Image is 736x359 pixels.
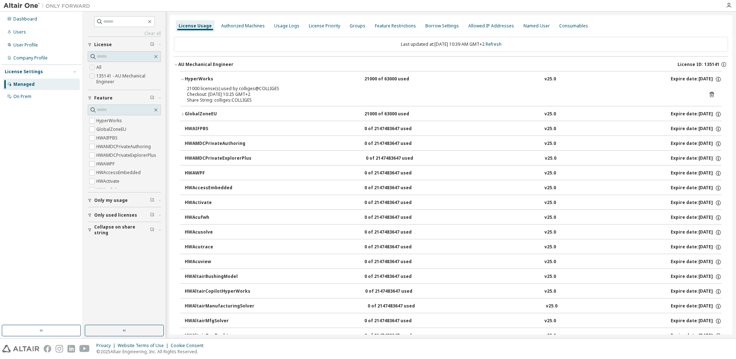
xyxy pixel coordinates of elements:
div: HWAWPF [185,170,250,177]
span: Clear filter [150,227,154,233]
button: Only used licenses [88,207,161,223]
div: Expire date: [DATE] [671,170,722,177]
button: License [88,37,161,53]
img: facebook.svg [44,345,51,353]
div: Expire date: [DATE] [671,244,722,251]
label: All [96,63,103,72]
button: HWAltairBushingModel0 of 2147483647 usedv25.0Expire date:[DATE] [185,269,722,285]
div: 0 of 2147483647 used [364,259,429,265]
div: v25.0 [544,170,556,177]
div: License Usage [179,23,212,29]
div: Expire date: [DATE] [671,288,722,295]
div: v25.0 [546,303,557,310]
label: HWAWPF [96,160,116,168]
div: Website Terms of Use [118,343,171,349]
div: GlobalZoneEU [185,111,250,118]
button: HWAWPF0 of 2147483647 usedv25.0Expire date:[DATE] [185,165,722,181]
img: instagram.svg [56,345,63,353]
label: HyperWorks [96,116,123,125]
div: v25.0 [544,214,556,221]
div: HWAccessEmbedded [185,185,250,191]
button: HWAccessEmbedded0 of 2147483647 usedv25.0Expire date:[DATE] [185,180,722,196]
button: GlobalZoneEU21000 of 63000 usedv25.0Expire date:[DATE] [180,106,722,122]
div: 0 of 2147483647 used [368,303,433,310]
label: HWActivate [96,177,121,186]
div: 0 of 2147483647 used [364,229,429,236]
div: v25.0 [545,155,556,162]
div: HWAMDCPrivateAuthoring [185,141,250,147]
button: HWAcusolve0 of 2147483647 usedv25.0Expire date:[DATE] [185,225,722,240]
div: Allowed IP Addresses [468,23,514,29]
div: User Profile [13,42,38,48]
div: v25.0 [544,244,556,251]
button: Feature [88,90,161,106]
button: HWAltairCopilotHyperWorks0 of 2147483647 usedv25.0Expire date:[DATE] [185,284,722,300]
label: HWAIFPBS [96,134,119,142]
div: HWAltairCopilotHyperWorks [185,288,250,295]
div: HWAcufwh [185,214,250,221]
button: HWAltairOneDesktop0 of 2147483647 usedv25.0Expire date:[DATE] [185,328,722,344]
div: HWAcutrace [185,244,250,251]
div: Expire date: [DATE] [671,111,722,118]
div: HWAltairOneDesktop [185,333,250,339]
div: 0 of 2147483647 used [364,126,429,132]
button: AU Mechanical EngineerLicense ID: 135141 [174,57,728,72]
button: Only my usage [88,192,161,208]
div: Expire date: [DATE] [671,318,722,324]
div: 0 of 2147483647 used [365,288,430,295]
div: Expire date: [DATE] [671,259,722,265]
div: HWActivate [185,200,250,206]
div: Expire date: [DATE] [671,155,722,162]
button: HWAIFPBS0 of 2147483647 usedv25.0Expire date:[DATE] [185,121,722,137]
div: Expire date: [DATE] [671,185,722,191]
span: Clear filter [150,42,154,48]
a: Clear all [88,31,161,36]
div: v25.0 [544,259,556,265]
button: HWAcuview0 of 2147483647 usedv25.0Expire date:[DATE] [185,254,722,270]
div: Expire date: [DATE] [671,126,722,132]
div: v25.0 [544,185,556,191]
div: Checkout: [DATE] 10:25 GMT+2 [187,92,698,97]
div: 0 of 2147483647 used [366,155,431,162]
div: Feature Restrictions [375,23,416,29]
div: HWAcuview [185,259,250,265]
div: 21000 license(s) used by colliges@COLLIGES [187,86,698,92]
div: Expire date: [DATE] [671,333,722,339]
div: 21000 of 63000 used [364,111,429,118]
div: Expire date: [DATE] [671,200,722,206]
label: HWAccessEmbedded [96,168,142,177]
div: 0 of 2147483647 used [364,141,429,147]
div: Last updated at: [DATE] 10:39 AM GMT+2 [174,37,728,52]
div: Cookie Consent [171,343,208,349]
img: altair_logo.svg [2,345,39,353]
span: Clear filter [150,212,154,218]
div: 0 of 2147483647 used [364,333,429,339]
button: HWAMDCPrivateAuthoring0 of 2147483647 usedv25.0Expire date:[DATE] [185,136,722,152]
a: Refresh [486,41,501,47]
span: Collapse on share string [94,224,150,236]
div: Company Profile [13,55,48,61]
div: 0 of 2147483647 used [364,318,429,324]
div: HWAltairBushingModel [185,274,250,280]
div: Usage Logs [274,23,299,29]
img: youtube.svg [79,345,90,353]
img: linkedin.svg [67,345,75,353]
div: 0 of 2147483647 used [364,244,429,251]
img: Altair One [4,2,94,9]
div: Users [13,29,26,35]
div: v25.0 [544,141,556,147]
button: HWActivate0 of 2147483647 usedv25.0Expire date:[DATE] [185,195,722,211]
div: Dashboard [13,16,37,22]
div: v25.0 [544,229,556,236]
div: HWAltairMfgSolver [185,318,250,324]
span: Clear filter [150,198,154,203]
div: v25.0 [544,333,556,339]
span: Only used licenses [94,212,137,218]
div: Share String: colliges:COLLIGES [187,97,698,103]
div: HWAcusolve [185,229,250,236]
button: HWAltairMfgSolver0 of 2147483647 usedv25.0Expire date:[DATE] [185,313,722,329]
div: v25.0 [544,288,556,295]
div: v25.0 [544,76,556,83]
span: License [94,42,112,48]
div: Expire date: [DATE] [671,76,722,83]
